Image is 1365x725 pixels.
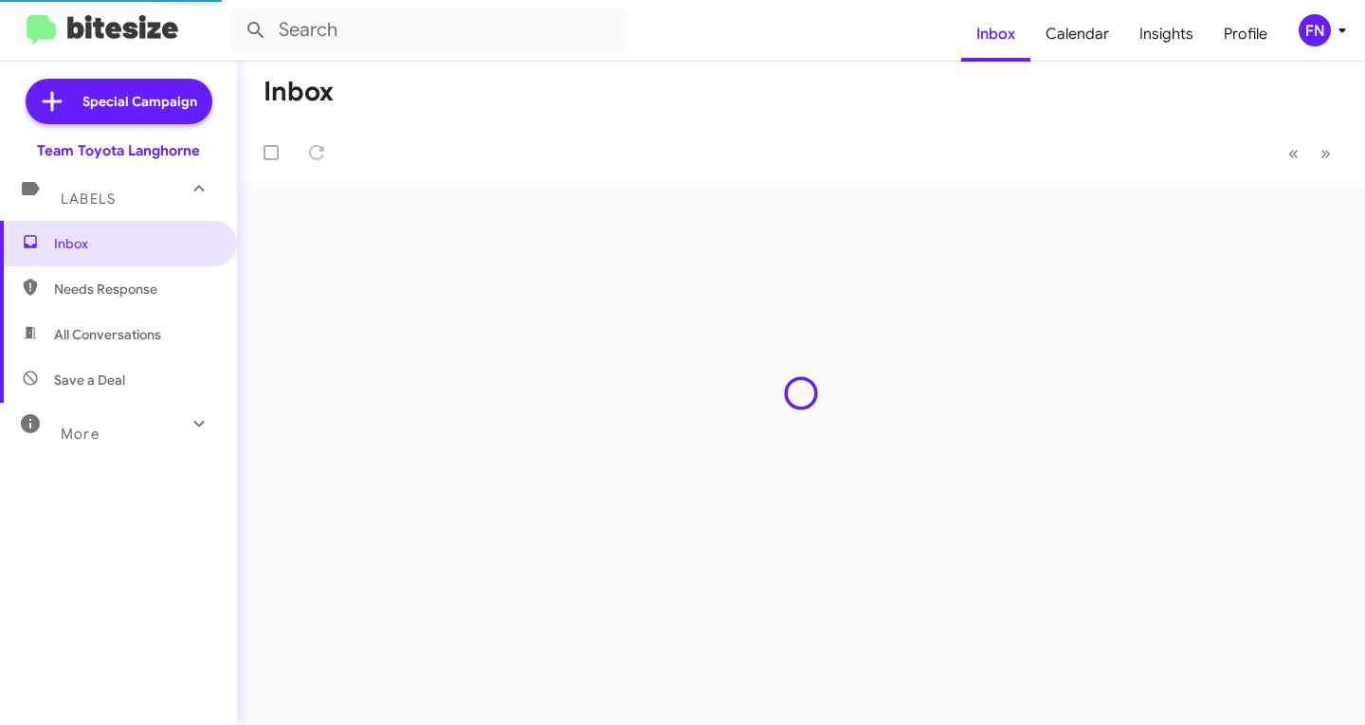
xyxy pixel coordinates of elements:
input: Search [229,8,628,53]
button: Previous [1277,134,1310,172]
a: Calendar [1030,7,1124,62]
a: Inbox [961,7,1030,62]
button: FN [1283,14,1344,46]
span: Save a Deal [54,371,125,390]
span: Special Campaign [82,92,197,111]
div: FN [1299,14,1331,46]
a: Special Campaign [26,79,212,124]
span: « [1288,141,1299,165]
span: » [1320,141,1331,165]
span: All Conversations [54,325,161,344]
button: Next [1309,134,1342,172]
span: Needs Response [54,280,215,299]
span: Labels [61,190,116,208]
div: Team Toyota Langhorne [37,141,200,160]
nav: Page navigation example [1278,134,1342,172]
span: Inbox [54,234,215,253]
span: More [61,426,100,443]
a: Profile [1209,7,1283,62]
a: Insights [1124,7,1209,62]
h1: Inbox [264,77,334,107]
